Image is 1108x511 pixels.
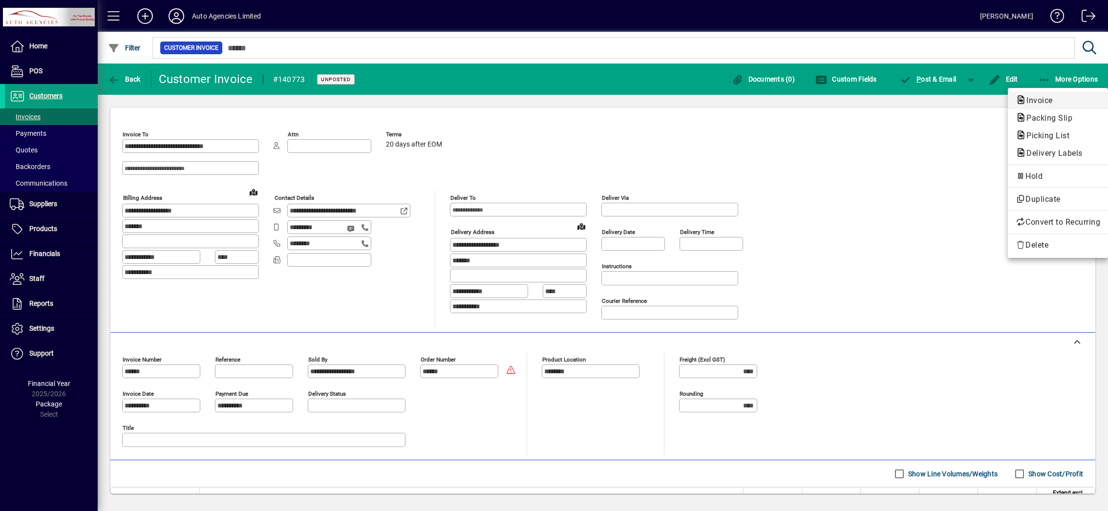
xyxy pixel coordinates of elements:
[1016,193,1100,205] span: Duplicate
[1016,239,1100,251] span: Delete
[1016,131,1074,140] span: Picking List
[1016,216,1100,228] span: Convert to Recurring
[1016,113,1077,123] span: Packing Slip
[1016,149,1087,158] span: Delivery Labels
[1016,96,1058,105] span: Invoice
[1016,170,1100,182] span: Hold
